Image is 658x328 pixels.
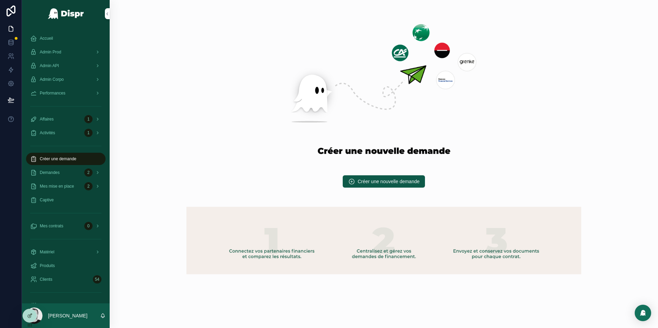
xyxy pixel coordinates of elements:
[186,207,581,274] img: 20557-Web-1920-%E2%80%93-7.png
[26,246,106,258] a: Matériel
[40,116,53,122] span: Affaires
[40,263,55,268] span: Produits
[26,87,106,99] a: Performances
[40,277,52,282] span: Clients
[186,16,581,156] img: 22382-A52-%E2%80%93-3.png
[26,73,106,86] a: Admin Corpo
[40,303,61,308] span: Paramètres
[40,223,63,229] span: Mes contrats
[26,127,106,139] a: Activités1
[84,222,93,230] div: 0
[40,130,55,136] span: Activités
[40,36,53,41] span: Accueil
[343,175,425,188] button: Créer une nouvelle demande
[48,8,84,19] img: App logo
[26,113,106,125] a: Affaires1
[40,77,64,82] span: Admin Corpo
[40,90,65,96] span: Performances
[84,129,93,137] div: 1
[26,194,106,206] a: Captive
[84,182,93,190] div: 2
[40,170,60,175] span: Demandes
[635,305,651,321] div: Open Intercom Messenger
[26,60,106,72] a: Admin API
[26,46,106,58] a: Admin Prod
[358,178,420,185] span: Créer une nouvelle demande
[26,153,106,165] a: Créer une demande
[84,168,93,177] div: 2
[26,180,106,192] a: Mes mise en place2
[26,220,106,232] a: Mes contrats0
[40,156,76,162] span: Créer une demande
[22,27,110,303] div: scrollable content
[26,166,106,179] a: Demandes2
[26,299,106,312] a: Paramètres
[40,197,54,203] span: Captive
[40,249,54,255] span: Matériel
[26,32,106,45] a: Accueil
[48,312,87,319] p: [PERSON_NAME]
[93,275,101,283] div: 54
[84,115,93,123] div: 1
[40,63,59,68] span: Admin API
[26,273,106,286] a: Clients54
[40,49,61,55] span: Admin Prod
[26,260,106,272] a: Produits
[40,184,74,189] span: Mes mise en place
